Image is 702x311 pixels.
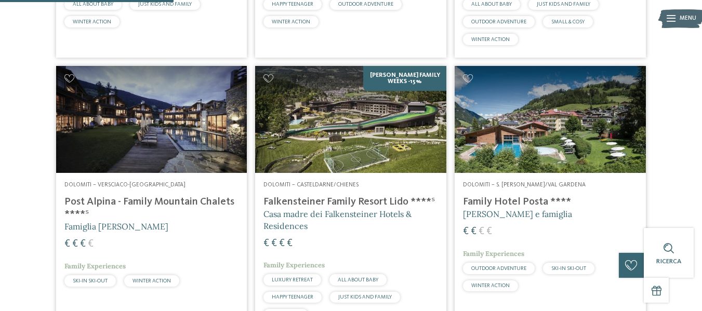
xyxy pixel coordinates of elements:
[263,238,269,249] span: €
[656,258,681,265] span: Ricerca
[272,19,310,24] span: WINTER ACTION
[471,37,510,42] span: WINTER ACTION
[73,2,113,7] span: ALL ABOUT BABY
[463,209,572,219] span: [PERSON_NAME] e famiglia
[479,226,484,237] span: €
[73,19,111,24] span: WINTER ACTION
[471,2,512,7] span: ALL ABOUT BABY
[338,2,393,7] span: OUTDOOR ADVENTURE
[338,294,392,300] span: JUST KIDS AND FAMILY
[88,239,94,249] span: €
[463,226,469,237] span: €
[551,19,585,24] span: SMALL & COSY
[255,66,446,173] img: Cercate un hotel per famiglie? Qui troverete solo i migliori!
[287,238,293,249] span: €
[272,294,313,300] span: HAPPY TEENAGER
[133,278,171,283] span: WINTER ACTION
[263,182,359,188] span: Dolomiti – Casteldarne/Chienes
[471,266,526,271] span: OUTDOOR ADVENTURE
[64,262,126,271] span: Family Experiences
[263,209,412,231] span: Casa madre dei Falkensteiner Hotels & Residences
[80,239,86,249] span: €
[455,66,646,173] img: Cercate un hotel per famiglie? Qui troverete solo i migliori!
[463,249,524,258] span: Family Experiences
[471,19,526,24] span: OUTDOOR ADVENTURE
[338,277,378,282] span: ALL ABOUT BABY
[64,221,168,232] span: Famiglia [PERSON_NAME]
[551,266,586,271] span: SKI-IN SKI-OUT
[56,66,247,173] img: Post Alpina - Family Mountain Chalets ****ˢ
[138,2,192,7] span: JUST KIDS AND FAMILY
[486,226,492,237] span: €
[463,196,638,208] h4: Family Hotel Posta ****
[64,196,239,221] h4: Post Alpina - Family Mountain Chalets ****ˢ
[537,2,590,7] span: JUST KIDS AND FAMILY
[272,2,313,7] span: HAPPY TEENAGER
[271,238,277,249] span: €
[471,283,510,288] span: WINTER ACTION
[279,238,285,249] span: €
[263,261,325,269] span: Family Experiences
[272,277,313,282] span: LUXURY RETREAT
[471,226,476,237] span: €
[263,196,438,208] h4: Falkensteiner Family Resort Lido ****ˢ
[64,182,186,188] span: Dolomiti – Versciaco-[GEOGRAPHIC_DATA]
[64,239,70,249] span: €
[72,239,78,249] span: €
[463,182,586,188] span: Dolomiti – S. [PERSON_NAME]/Val Gardena
[73,278,108,283] span: SKI-IN SKI-OUT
